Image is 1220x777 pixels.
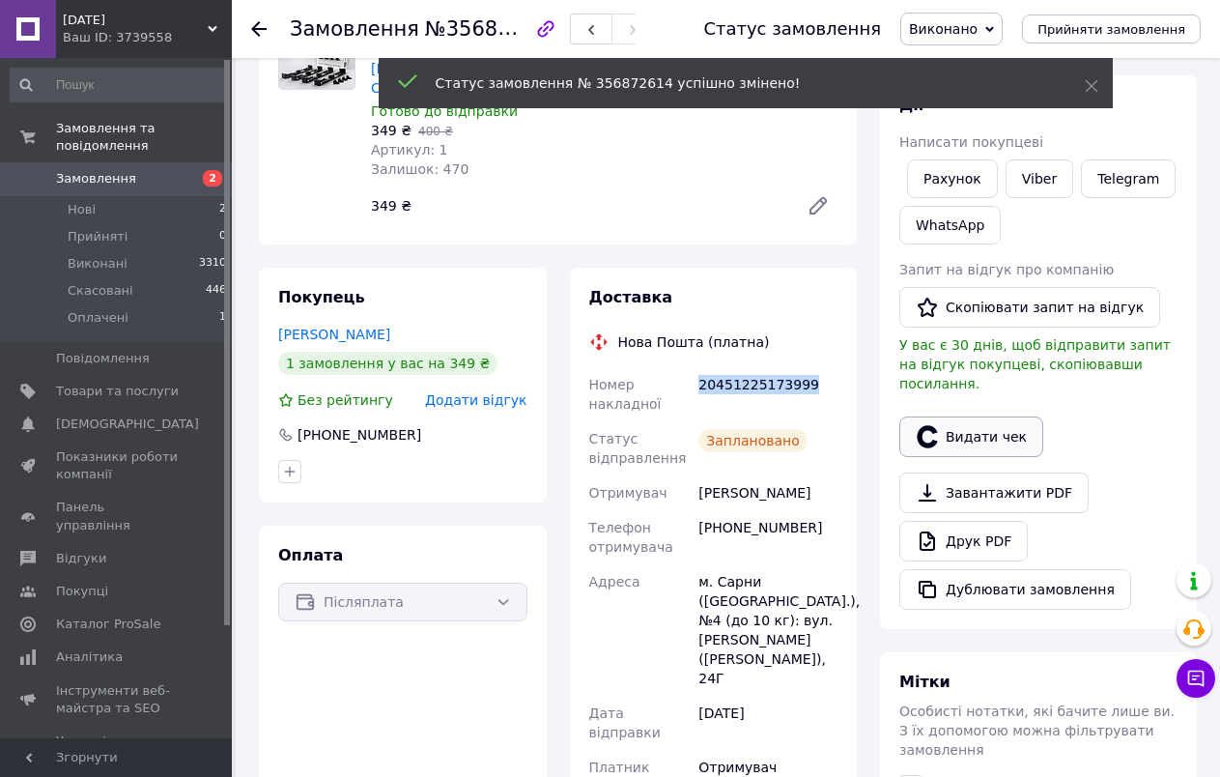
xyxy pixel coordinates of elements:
[425,392,526,408] span: Додати відгук
[68,201,96,218] span: Нові
[56,733,179,767] span: Управління сайтом
[899,287,1160,328] button: Скопіювати запит на відгук
[589,520,673,555] span: Телефон отримувача
[56,448,179,483] span: Показники роботи компанії
[56,616,160,633] span: Каталог ProSale
[1006,159,1073,198] a: Viber
[589,574,640,590] span: Адреса
[899,569,1131,610] button: Дублювати замовлення
[1081,159,1176,198] a: Telegram
[290,17,419,41] span: Замовлення
[371,123,411,138] span: 349 ₴
[56,648,123,666] span: Аналітика
[695,696,841,750] div: [DATE]
[899,337,1171,391] span: У вас є 30 днів, щоб відправити запит на відгук покупцеві, скопіювавши посилання.
[436,73,1036,93] div: Статус замовлення № 356872614 успішно змінено!
[907,159,998,198] button: Рахунок
[296,425,423,445] div: [PHONE_NUMBER]
[251,19,267,39] div: Повернутися назад
[589,377,662,412] span: Номер накладної
[56,170,136,187] span: Замовлення
[909,21,978,37] span: Виконано
[56,383,179,400] span: Товари та послуги
[425,16,562,41] span: №356872614
[63,12,208,29] span: RED HILL
[695,475,841,510] div: [PERSON_NAME]
[899,521,1028,561] a: Друк PDF
[1037,22,1185,37] span: Прийняти замовлення
[56,499,179,533] span: Панель управління
[278,546,343,564] span: Оплата
[589,705,661,740] span: Дата відправки
[695,367,841,421] div: 20451225173999
[695,564,841,696] div: м. Сарни ([GEOGRAPHIC_DATA].), №4 (до 10 кг): вул. [PERSON_NAME] ([PERSON_NAME]), 24Г
[278,327,390,342] a: [PERSON_NAME]
[589,431,687,466] span: Статус відправлення
[899,417,1043,457] button: Видати чек
[371,103,518,119] span: Готово до відправки
[203,170,222,187] span: 2
[899,473,1089,513] a: Завантажити PDF
[899,262,1114,277] span: Запит на відгук про компанію
[278,352,497,375] div: 1 замовлення у вас на 349 ₴
[589,760,650,775] span: Платник
[698,429,808,452] div: Заплановано
[298,392,393,408] span: Без рейтингу
[10,68,228,102] input: Пошук
[68,228,128,245] span: Прийняті
[56,550,106,567] span: Відгуки
[703,19,881,39] div: Статус замовлення
[371,42,582,96] a: Рамки для номерного знаку [DATE]. Колір чорний. Модель Classic.
[56,583,108,600] span: Покупці
[899,206,1001,245] a: WhatsApp
[68,282,133,300] span: Скасовані
[219,309,226,327] span: 1
[68,255,128,273] span: Виконані
[899,704,1175,758] span: Особисті нотатки, які бачите лише ви. З їх допомогою можна фільтрувати замовлення
[1022,14,1201,43] button: Прийняти замовлення
[1177,659,1215,698] button: Чат з покупцем
[68,309,128,327] span: Оплачені
[56,682,179,717] span: Інструменти веб-майстра та SEO
[613,332,775,352] div: Нова Пошта (платна)
[899,673,950,691] span: Мітки
[206,282,226,300] span: 446
[199,255,226,273] span: 3310
[799,187,837,225] a: Редагувати
[56,120,232,155] span: Замовлення та повідомлення
[589,485,667,501] span: Отримувач
[371,161,468,177] span: Залишок: 470
[371,142,447,158] span: Артикул: 1
[695,510,841,564] div: [PHONE_NUMBER]
[56,350,150,367] span: Повідомлення
[278,288,365,306] span: Покупець
[363,192,791,219] div: 349 ₴
[63,29,232,46] div: Ваш ID: 3739558
[589,288,673,306] span: Доставка
[219,228,226,245] span: 0
[219,201,226,218] span: 2
[56,416,199,433] span: [DEMOGRAPHIC_DATA]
